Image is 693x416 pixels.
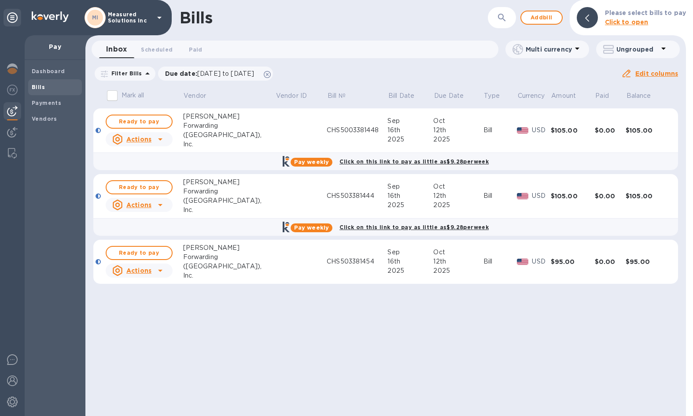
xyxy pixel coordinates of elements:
[388,91,414,100] p: Bill Date
[595,91,620,100] span: Paid
[327,257,387,266] div: CHS503381454
[108,11,152,24] p: Measured Solutions Inc
[551,126,595,135] div: $105.00
[433,191,483,201] div: 12th
[595,91,609,100] p: Paid
[627,91,651,100] p: Balance
[605,19,649,26] b: Click to open
[484,91,511,100] span: Type
[184,91,206,100] p: Vendor
[387,182,433,191] div: Sep
[183,243,276,253] div: [PERSON_NAME]
[32,84,45,90] b: Bills
[551,91,576,100] p: Amount
[595,192,626,201] div: $0.00
[483,257,517,266] div: Bill
[183,271,276,280] div: Inc.
[483,191,517,201] div: Bill
[114,182,165,193] span: Ready to pay
[106,115,173,129] button: Ready to pay
[517,193,529,199] img: USD
[532,191,550,201] p: USD
[387,116,433,126] div: Sep
[532,257,550,266] p: USD
[433,266,483,275] div: 2025
[387,257,433,266] div: 16th
[551,91,587,100] span: Amount
[165,69,259,78] p: Due date :
[126,136,151,143] u: Actions
[126,201,151,208] u: Actions
[327,191,387,201] div: CHS503381444
[92,14,99,21] b: MI
[387,248,433,257] div: Sep
[183,178,276,187] div: [PERSON_NAME]
[627,91,663,100] span: Balance
[183,112,276,121] div: [PERSON_NAME]
[183,253,276,262] div: Forwarding
[108,70,142,77] p: Filter Bills
[605,9,686,16] b: Please select bills to pay
[387,266,433,275] div: 2025
[4,9,21,26] div: Unpin categories
[32,11,69,22] img: Logo
[616,45,658,54] p: Ungrouped
[626,126,670,135] div: $105.00
[189,45,202,54] span: Paid
[387,126,433,135] div: 16th
[7,85,18,95] img: Foreign exchange
[183,130,276,140] div: ([GEOGRAPHIC_DATA]),
[520,11,563,25] button: Addbill
[635,70,678,77] u: Edit columns
[551,192,595,201] div: $105.00
[388,91,426,100] span: Bill Date
[183,262,276,271] div: ([GEOGRAPHIC_DATA]),
[32,68,65,74] b: Dashboard
[183,187,276,196] div: Forwarding
[328,91,346,100] p: Bill №
[551,257,595,266] div: $95.00
[32,42,78,51] p: Pay
[595,257,626,266] div: $0.00
[294,159,329,165] b: Pay weekly
[433,201,483,210] div: 2025
[114,248,165,258] span: Ready to pay
[339,224,489,230] b: Click on this link to pay as little as $9.28 per week
[387,135,433,144] div: 2025
[183,205,276,215] div: Inc.
[517,259,529,265] img: USD
[158,67,273,81] div: Due date:[DATE] to [DATE]
[517,127,529,134] img: USD
[433,116,483,126] div: Oct
[106,43,127,56] span: Inbox
[433,248,483,257] div: Oct
[141,45,173,54] span: Scheduled
[183,196,276,205] div: ([GEOGRAPHIC_DATA]),
[114,116,165,127] span: Ready to pay
[387,191,433,201] div: 16th
[433,126,483,135] div: 12th
[526,45,572,54] p: Multi currency
[528,12,555,23] span: Add bill
[387,201,433,210] div: 2025
[106,180,173,194] button: Ready to pay
[626,192,670,201] div: $105.00
[518,91,545,100] span: Currency
[32,115,57,122] b: Vendors
[183,140,276,149] div: Inc.
[532,126,550,135] p: USD
[433,135,483,144] div: 2025
[328,91,357,100] span: Bill №
[126,267,151,274] u: Actions
[433,182,483,191] div: Oct
[339,158,489,165] b: Click on this link to pay as little as $9.28 per week
[595,126,626,135] div: $0.00
[276,91,307,100] p: Vendor ID
[276,91,318,100] span: Vendor ID
[32,100,61,106] b: Payments
[484,91,500,100] p: Type
[626,257,670,266] div: $95.00
[197,70,254,77] span: [DATE] to [DATE]
[483,126,517,135] div: Bill
[433,257,483,266] div: 12th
